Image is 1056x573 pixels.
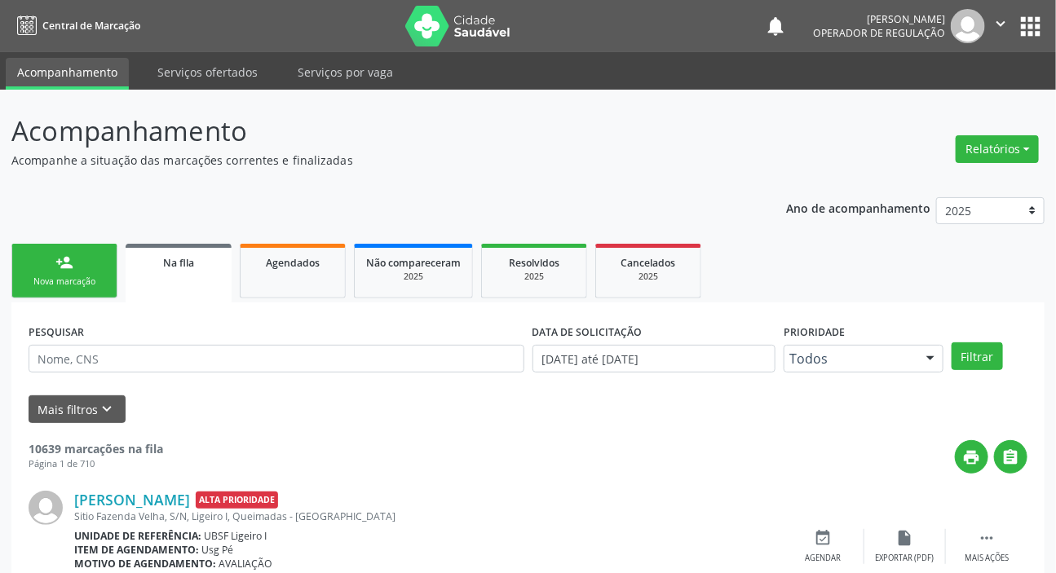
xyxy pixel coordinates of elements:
[493,271,575,283] div: 2025
[29,457,163,471] div: Página 1 de 710
[163,256,194,270] span: Na fila
[29,320,84,345] label: PESQUISAR
[813,26,945,40] span: Operador de regulação
[509,256,559,270] span: Resolvidos
[205,529,267,543] span: UBSF Ligeiro I
[896,529,914,547] i: insert_drive_file
[532,320,643,345] label: DATA DE SOLICITAÇÃO
[29,441,163,456] strong: 10639 marcações na fila
[366,271,461,283] div: 2025
[956,135,1039,163] button: Relatórios
[789,350,910,367] span: Todos
[146,58,269,86] a: Serviços ofertados
[876,553,934,564] div: Exportar (PDF)
[74,557,216,571] b: Motivo de agendamento:
[366,256,461,270] span: Não compareceram
[74,543,199,557] b: Item de agendamento:
[963,448,981,466] i: print
[29,491,63,525] img: img
[42,19,140,33] span: Central de Marcação
[955,440,988,474] button: print
[11,111,735,152] p: Acompanhamento
[985,9,1016,43] button: 
[11,152,735,169] p: Acompanhe a situação das marcações correntes e finalizadas
[532,345,776,372] input: Selecione um intervalo
[1016,12,1045,41] button: apps
[994,440,1027,474] button: 
[74,509,783,523] div: Sitio Fazenda Velha, S/N, Ligeiro I, Queimadas - [GEOGRAPHIC_DATA]
[29,395,126,424] button: Mais filtroskeyboard_arrow_down
[99,400,117,418] i: keyboard_arrow_down
[286,58,404,86] a: Serviços por vaga
[24,275,105,288] div: Nova marcação
[813,12,945,26] div: [PERSON_NAME]
[815,529,833,547] i: event_available
[74,491,190,509] a: [PERSON_NAME]
[621,256,676,270] span: Cancelados
[55,253,73,271] div: person_add
[806,553,842,564] div: Agendar
[6,58,129,90] a: Acompanhamento
[1002,448,1020,466] i: 
[992,15,1010,33] i: 
[786,197,930,218] p: Ano de acompanhamento
[29,345,524,372] input: Nome, CNS
[202,543,234,557] span: Usg Pé
[952,342,1003,370] button: Filtrar
[951,9,985,43] img: img
[219,557,273,571] span: AVALIAÇÃO
[608,271,689,283] div: 2025
[978,529,996,547] i: 
[266,256,320,270] span: Agendados
[196,491,278,509] span: Alta Prioridade
[11,12,140,39] a: Central de Marcação
[784,320,845,345] label: Prioridade
[74,529,201,543] b: Unidade de referência:
[764,15,787,37] button: notifications
[965,553,1009,564] div: Mais ações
